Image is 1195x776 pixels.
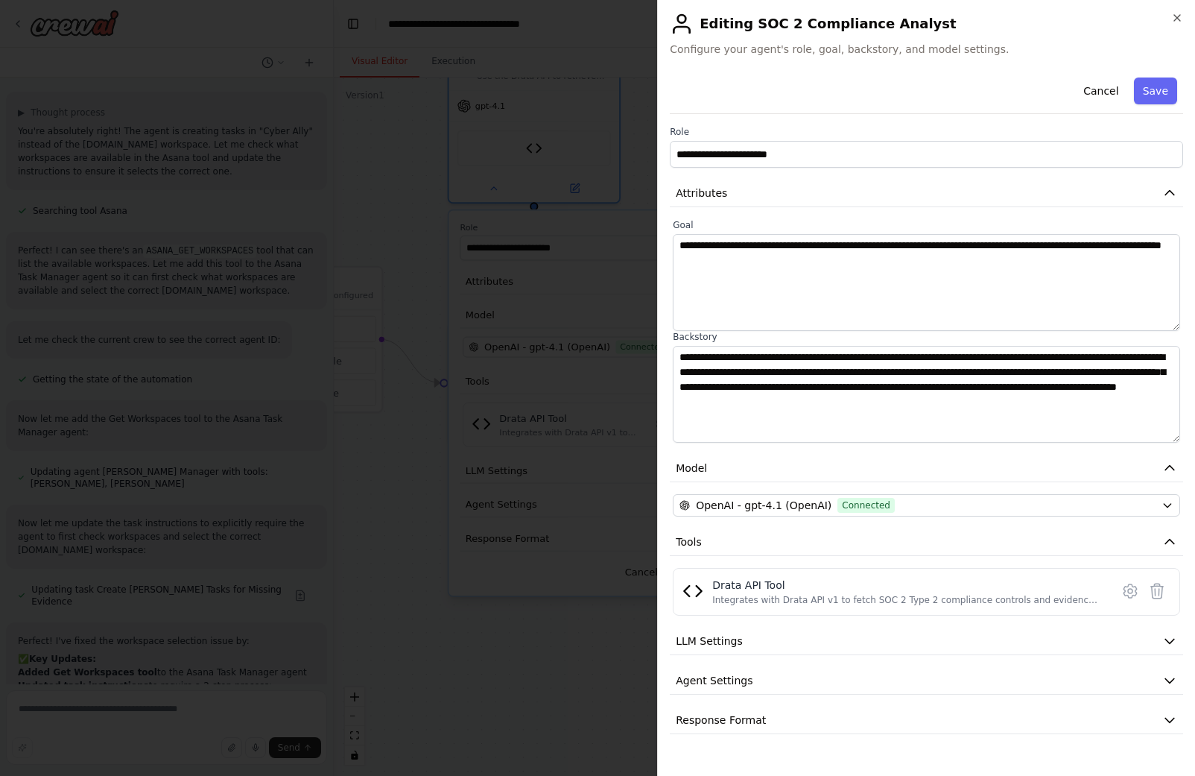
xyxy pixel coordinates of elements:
[670,455,1183,482] button: Model
[670,707,1183,734] button: Response Format
[712,594,1102,606] div: Integrates with Drata API v1 to fetch SOC 2 Type 2 compliance controls and evidence data for gap ...
[1074,78,1127,104] button: Cancel
[682,581,703,602] img: Drata API Tool
[676,634,743,649] span: LLM Settings
[670,12,1183,36] h2: Editing SOC 2 Compliance Analyst
[673,331,1180,343] label: Backstory
[670,628,1183,655] button: LLM Settings
[676,461,707,476] span: Model
[1144,578,1170,605] button: Delete tool
[837,498,895,513] span: Connected
[673,219,1180,231] label: Goal
[670,667,1183,695] button: Agent Settings
[696,498,831,513] span: OpenAI - gpt-4.1 (OpenAI)
[676,186,727,201] span: Attributes
[676,673,752,688] span: Agent Settings
[1134,78,1177,104] button: Save
[712,578,1102,593] div: Drata API Tool
[670,529,1183,556] button: Tools
[676,534,702,549] span: Tools
[670,42,1183,57] span: Configure your agent's role, goal, backstory, and model settings.
[673,494,1180,517] button: OpenAI - gpt-4.1 (OpenAI)Connected
[1117,578,1144,605] button: Configure tool
[670,126,1183,138] label: Role
[676,713,766,728] span: Response Format
[670,180,1183,207] button: Attributes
